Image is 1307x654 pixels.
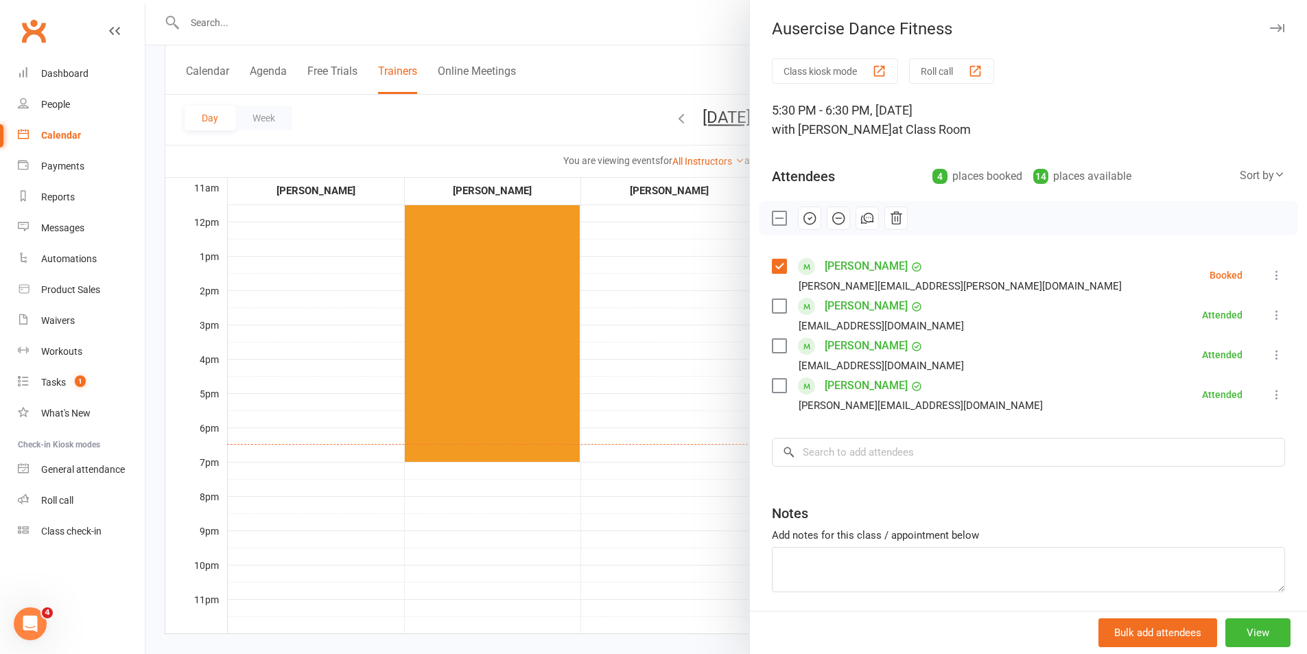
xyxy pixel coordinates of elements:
[799,357,964,375] div: [EMAIL_ADDRESS][DOMAIN_NAME]
[1202,310,1243,320] div: Attended
[41,191,75,202] div: Reports
[772,527,1285,544] div: Add notes for this class / appointment below
[41,526,102,537] div: Class check-in
[772,101,1285,139] div: 5:30 PM - 6:30 PM, [DATE]
[1202,390,1243,399] div: Attended
[825,335,908,357] a: [PERSON_NAME]
[750,19,1307,38] div: Ausercise Dance Fitness
[772,438,1285,467] input: Search to add attendees
[18,516,145,547] a: Class kiosk mode
[909,58,994,84] button: Roll call
[772,504,808,523] div: Notes
[18,305,145,336] a: Waivers
[18,336,145,367] a: Workouts
[1098,618,1217,647] button: Bulk add attendees
[799,277,1122,295] div: [PERSON_NAME][EMAIL_ADDRESS][PERSON_NAME][DOMAIN_NAME]
[892,122,971,137] span: at Class Room
[41,284,100,295] div: Product Sales
[18,58,145,89] a: Dashboard
[1033,167,1131,186] div: places available
[825,255,908,277] a: [PERSON_NAME]
[41,377,66,388] div: Tasks
[1225,618,1291,647] button: View
[825,295,908,317] a: [PERSON_NAME]
[825,375,908,397] a: [PERSON_NAME]
[41,315,75,326] div: Waivers
[932,169,947,184] div: 4
[1210,270,1243,280] div: Booked
[932,167,1022,186] div: places booked
[41,222,84,233] div: Messages
[18,244,145,275] a: Automations
[41,130,81,141] div: Calendar
[42,607,53,618] span: 4
[799,317,964,335] div: [EMAIL_ADDRESS][DOMAIN_NAME]
[18,275,145,305] a: Product Sales
[18,367,145,398] a: Tasks 1
[1033,169,1048,184] div: 14
[18,182,145,213] a: Reports
[41,346,82,357] div: Workouts
[41,495,73,506] div: Roll call
[772,167,835,186] div: Attendees
[772,122,892,137] span: with [PERSON_NAME]
[41,253,97,264] div: Automations
[18,485,145,516] a: Roll call
[14,607,47,640] iframe: Intercom live chat
[75,375,86,387] span: 1
[16,14,51,48] a: Clubworx
[41,68,89,79] div: Dashboard
[41,99,70,110] div: People
[41,408,91,419] div: What's New
[18,454,145,485] a: General attendance kiosk mode
[18,89,145,120] a: People
[18,120,145,151] a: Calendar
[41,161,84,172] div: Payments
[18,398,145,429] a: What's New
[799,397,1043,414] div: [PERSON_NAME][EMAIL_ADDRESS][DOMAIN_NAME]
[1202,350,1243,360] div: Attended
[18,151,145,182] a: Payments
[41,464,125,475] div: General attendance
[18,213,145,244] a: Messages
[1240,167,1285,185] div: Sort by
[772,58,898,84] button: Class kiosk mode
